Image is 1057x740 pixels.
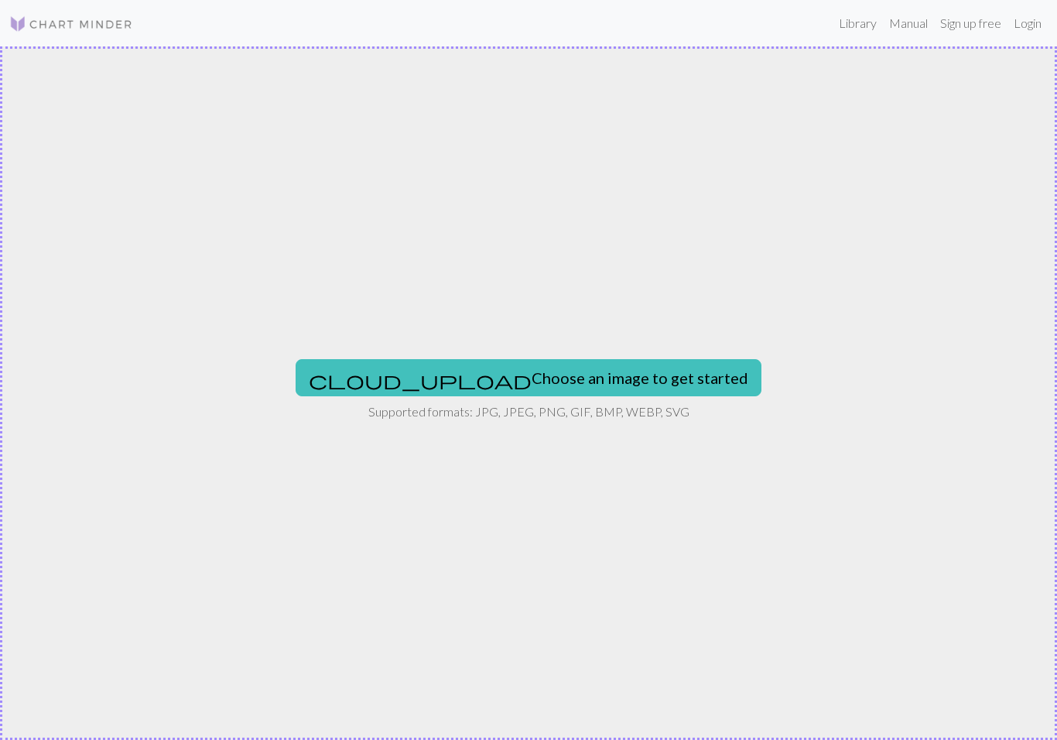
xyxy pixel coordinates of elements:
a: Login [1007,8,1048,39]
a: Sign up free [934,8,1007,39]
a: Library [833,8,883,39]
img: Logo [9,15,133,33]
a: Manual [883,8,934,39]
button: Choose an image to get started [296,359,761,396]
span: cloud_upload [309,369,532,391]
p: Supported formats: JPG, JPEG, PNG, GIF, BMP, WEBP, SVG [368,403,689,421]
